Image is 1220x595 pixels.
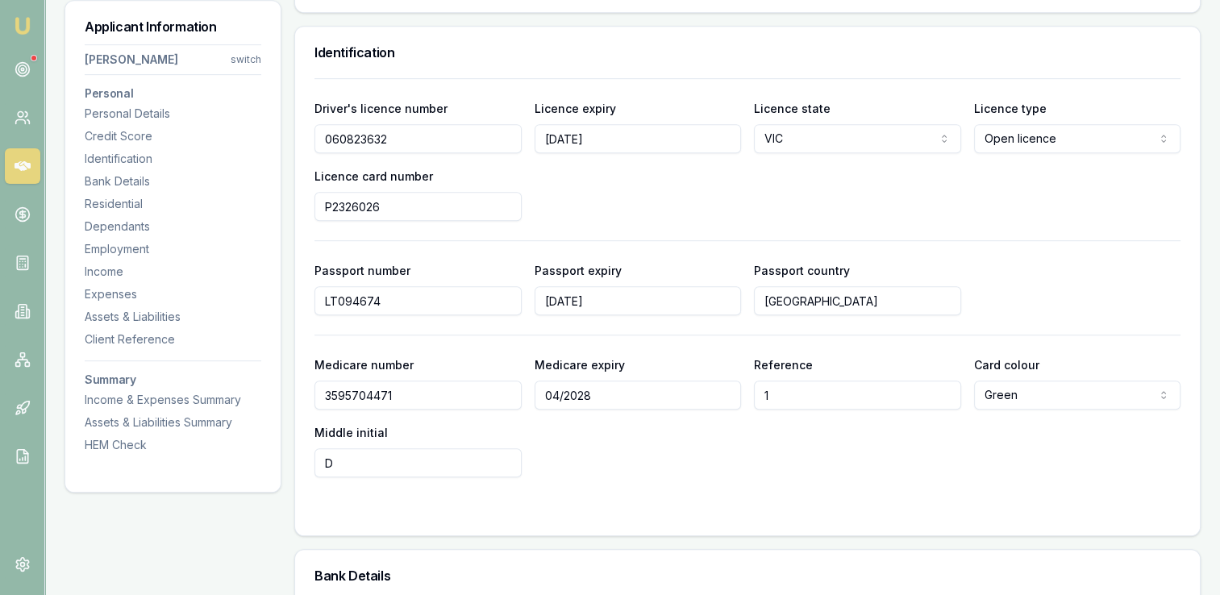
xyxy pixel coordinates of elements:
img: emu-icon-u.png [13,16,32,35]
label: Reference [754,358,813,372]
div: Identification [85,151,261,167]
input: Enter passport country [754,286,961,315]
label: Passport expiry [535,264,622,277]
div: Dependants [85,218,261,235]
label: Middle initial [314,426,388,439]
h3: Personal [85,88,261,99]
div: Expenses [85,286,261,302]
div: Income [85,264,261,280]
input: Enter medicare reference [754,381,961,410]
div: Personal Details [85,106,261,122]
h3: Identification [314,46,1180,59]
input: Enter medicare number [314,381,522,410]
div: Assets & Liabilities [85,309,261,325]
input: Enter medicare middle initial [314,448,522,477]
label: Licence expiry [535,102,616,115]
label: Medicare number [314,358,414,372]
input: Enter driver's licence number [314,124,522,153]
label: Card colour [974,358,1039,372]
div: Credit Score [85,128,261,144]
h3: Bank Details [314,569,1180,582]
div: Employment [85,241,261,257]
div: [PERSON_NAME] [85,52,178,68]
label: Medicare expiry [535,358,625,372]
div: Income & Expenses Summary [85,392,261,408]
label: Driver's licence number [314,102,448,115]
input: Enter driver's licence card number [314,192,522,221]
h3: Summary [85,374,261,385]
div: switch [231,53,261,66]
label: Licence type [974,102,1047,115]
div: Residential [85,196,261,212]
label: Licence state [754,102,831,115]
div: Client Reference [85,331,261,347]
div: HEM Check [85,437,261,453]
label: Licence card number [314,169,433,183]
div: Assets & Liabilities Summary [85,414,261,431]
label: Passport country [754,264,850,277]
label: Passport number [314,264,410,277]
h3: Applicant Information [85,20,261,33]
input: Enter passport number [314,286,522,315]
div: Bank Details [85,173,261,189]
